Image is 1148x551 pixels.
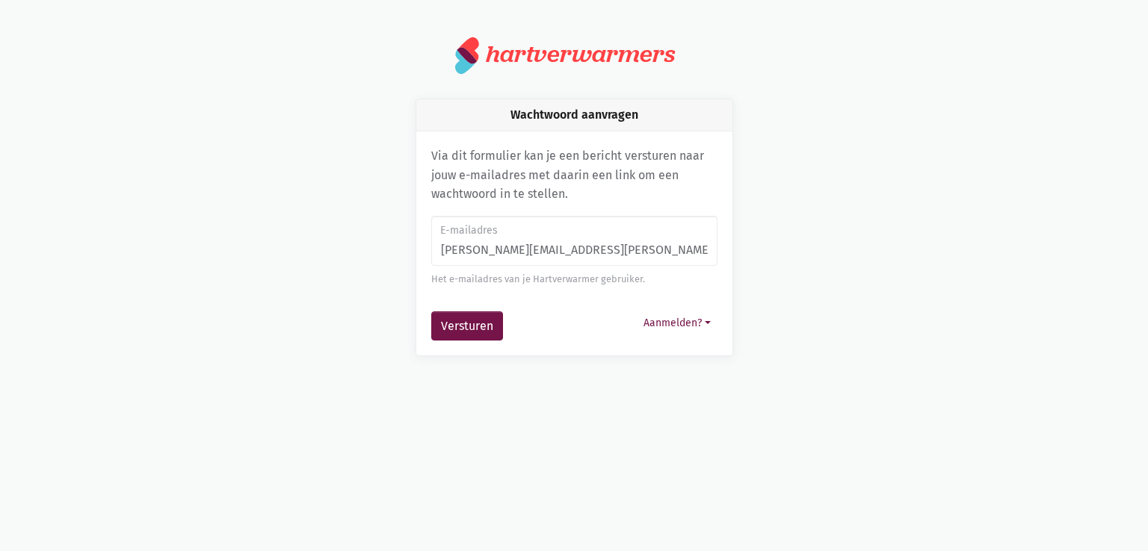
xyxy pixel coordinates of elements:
label: E-mailadres [440,222,707,239]
div: Het e-mailadres van je Hartverwarmer gebruiker. [431,272,717,287]
div: hartverwarmers [486,40,675,68]
button: Versturen [431,311,503,341]
p: Via dit formulier kan je een bericht versturen naar jouw e-mailadres met daarin een link om een w... [431,146,717,204]
a: hartverwarmers [455,36,693,75]
form: Wachtwoord aanvragen [431,216,717,341]
div: Wachtwoord aanvragen [416,99,732,131]
button: Aanmelden? [637,311,717,334]
img: logo.svg [455,36,480,75]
